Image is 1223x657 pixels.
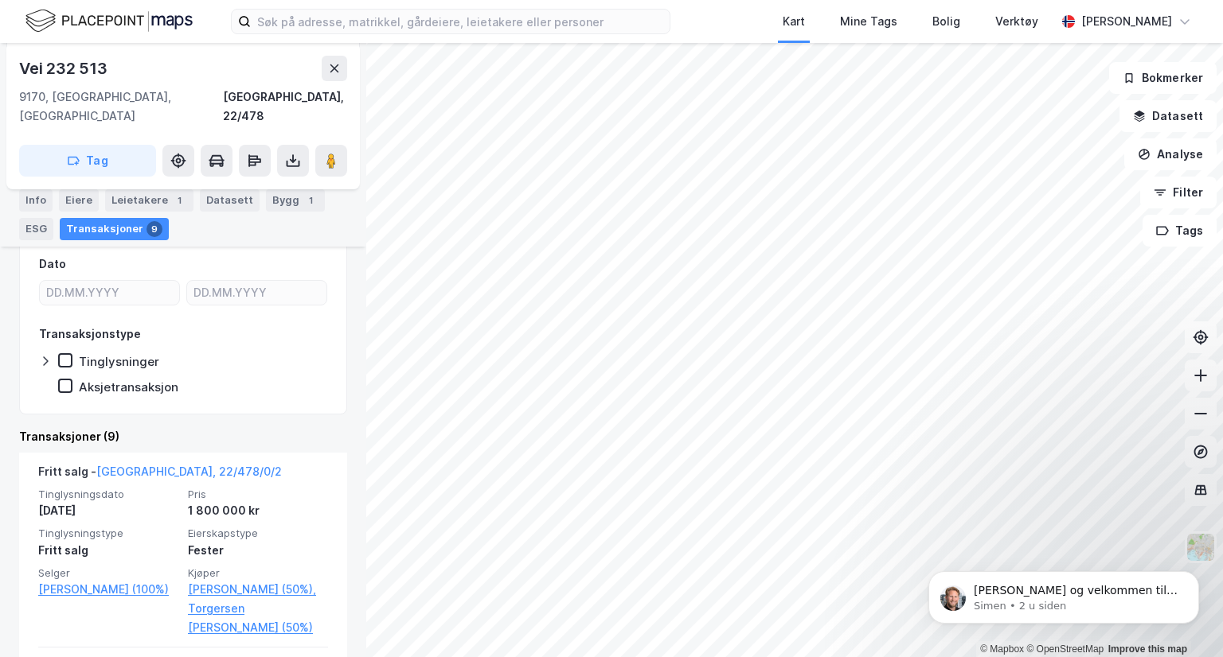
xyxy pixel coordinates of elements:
[932,12,960,31] div: Bolig
[38,488,178,501] span: Tinglysningsdato
[96,465,282,478] a: [GEOGRAPHIC_DATA], 22/478/0/2
[1140,177,1217,208] button: Filter
[188,599,328,637] a: Torgersen [PERSON_NAME] (50%)
[303,192,318,208] div: 1
[188,527,328,540] span: Eierskapstype
[980,643,1024,655] a: Mapbox
[147,221,162,237] div: 9
[19,56,111,81] div: Vei 232 513
[79,379,178,395] div: Aksjetransaksjon
[171,192,187,208] div: 1
[200,189,260,212] div: Datasett
[38,462,282,488] div: Fritt salg -
[19,189,53,212] div: Info
[1119,100,1217,132] button: Datasett
[40,281,179,305] input: DD.MM.YYYY
[187,281,326,305] input: DD.MM.YYYY
[188,541,328,560] div: Fester
[1124,138,1217,170] button: Analyse
[1026,643,1104,655] a: OpenStreetMap
[38,580,178,599] a: [PERSON_NAME] (100%)
[266,189,325,212] div: Bygg
[840,12,897,31] div: Mine Tags
[223,87,347,126] div: [GEOGRAPHIC_DATA], 22/478
[1143,215,1217,247] button: Tags
[783,12,805,31] div: Kart
[38,527,178,540] span: Tinglysningstype
[905,538,1223,649] iframe: Intercom notifications melding
[1109,62,1217,94] button: Bokmerker
[188,580,328,599] a: [PERSON_NAME] (50%),
[1081,12,1172,31] div: [PERSON_NAME]
[79,354,159,369] div: Tinglysninger
[39,255,66,274] div: Dato
[38,566,178,580] span: Selger
[38,501,178,520] div: [DATE]
[38,541,178,560] div: Fritt salg
[188,501,328,520] div: 1 800 000 kr
[188,488,328,501] span: Pris
[1186,532,1216,562] img: Z
[60,218,169,240] div: Transaksjoner
[188,566,328,580] span: Kjøper
[105,189,193,212] div: Leietakere
[19,427,347,446] div: Transaksjoner (9)
[59,189,99,212] div: Eiere
[19,145,156,177] button: Tag
[995,12,1038,31] div: Verktøy
[39,325,141,344] div: Transaksjonstype
[19,218,53,240] div: ESG
[1108,643,1187,655] a: Improve this map
[251,10,670,33] input: Søk på adresse, matrikkel, gårdeiere, leietakere eller personer
[25,7,193,35] img: logo.f888ab2527a4732fd821a326f86c7f29.svg
[19,87,223,126] div: 9170, [GEOGRAPHIC_DATA], [GEOGRAPHIC_DATA]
